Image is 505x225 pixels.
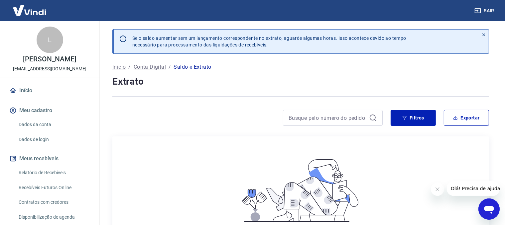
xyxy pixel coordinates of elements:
a: Recebíveis Futuros Online [16,181,91,194]
p: Saldo e Extrato [174,63,211,71]
p: Se o saldo aumentar sem um lançamento correspondente no extrato, aguarde algumas horas. Isso acon... [132,35,406,48]
button: Meu cadastro [8,103,91,118]
a: Início [112,63,126,71]
img: Vindi [8,0,51,21]
h4: Extrato [112,75,489,88]
p: [EMAIL_ADDRESS][DOMAIN_NAME] [13,65,86,72]
a: Início [8,83,91,98]
button: Exportar [444,110,489,126]
input: Busque pelo número do pedido [289,113,366,123]
p: / [128,63,131,71]
span: Olá! Precisa de ajuda? [4,5,56,10]
p: [PERSON_NAME] [23,56,76,63]
iframe: Mensagem da empresa [447,181,500,196]
button: Sair [473,5,497,17]
button: Meus recebíveis [8,151,91,166]
a: Contratos com credores [16,195,91,209]
a: Dados de login [16,133,91,146]
a: Dados da conta [16,118,91,131]
a: Relatório de Recebíveis [16,166,91,180]
p: / [169,63,171,71]
button: Filtros [391,110,436,126]
iframe: Botão para abrir a janela de mensagens [478,198,500,220]
a: Disponibilização de agenda [16,210,91,224]
a: Conta Digital [134,63,166,71]
div: L [37,27,63,53]
iframe: Fechar mensagem [431,183,444,196]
